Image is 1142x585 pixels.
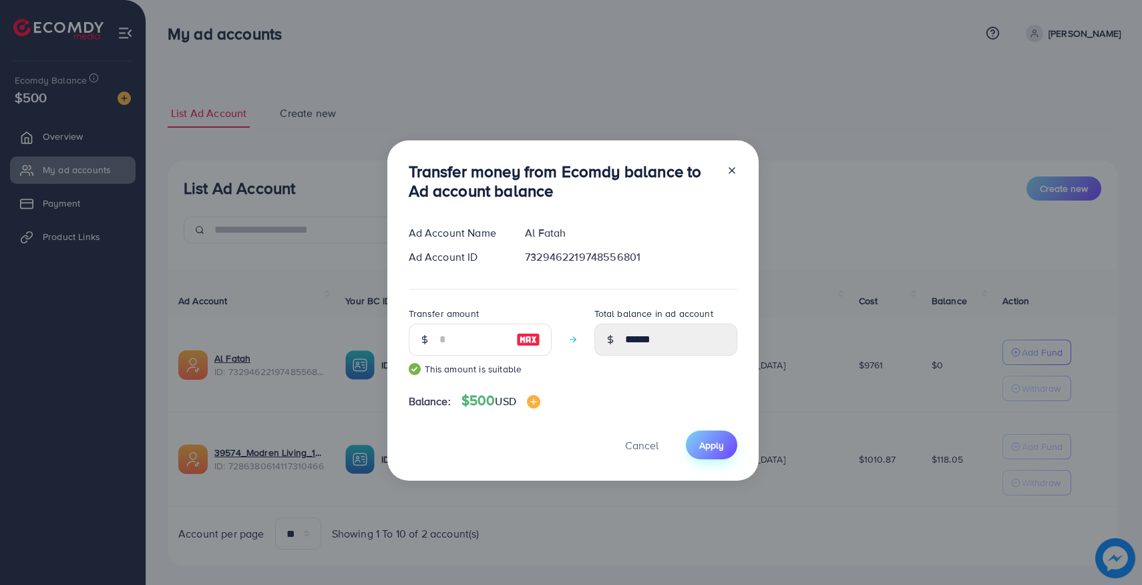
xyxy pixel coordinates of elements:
[409,362,552,376] small: This amount is suitable
[409,394,451,409] span: Balance:
[495,394,516,408] span: USD
[409,162,716,201] h3: Transfer money from Ecomdy balance to Ad account balance
[409,363,421,375] img: guide
[461,392,540,409] h4: $500
[409,307,479,320] label: Transfer amount
[699,439,724,452] span: Apply
[625,438,658,453] span: Cancel
[516,332,540,348] img: image
[398,249,515,265] div: Ad Account ID
[514,225,747,241] div: Al Fatah
[594,307,713,320] label: Total balance in ad account
[398,225,515,241] div: Ad Account Name
[608,431,675,459] button: Cancel
[686,431,737,459] button: Apply
[514,249,747,265] div: 7329462219748556801
[527,395,540,408] img: image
